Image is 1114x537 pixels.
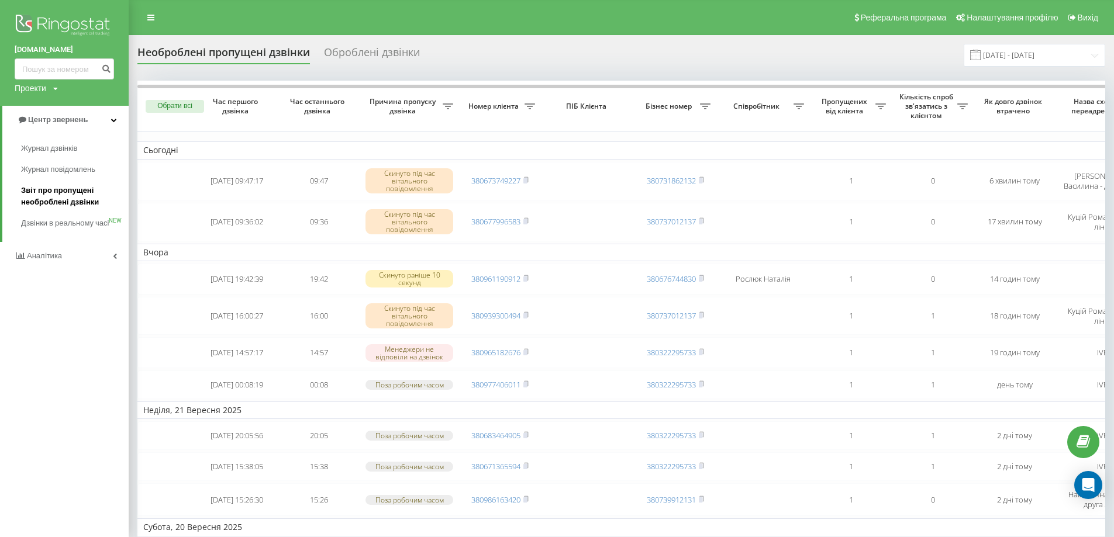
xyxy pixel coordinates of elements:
div: Скинуто під час вітального повідомлення [365,303,453,329]
span: Реферальна програма [861,13,947,22]
div: Поза робочим часом [365,495,453,505]
td: день тому [974,370,1056,399]
span: Аналiтика [27,251,62,260]
div: Поза робочим часом [365,431,453,441]
td: 1 [892,370,974,399]
a: [DOMAIN_NAME] [15,44,114,56]
td: [DATE] 09:36:02 [196,203,278,241]
a: 380965182676 [471,347,520,358]
td: 1 [810,337,892,368]
a: 380673749227 [471,175,520,186]
span: Причина пропуску дзвінка [365,97,443,115]
a: 380322295733 [647,379,696,390]
button: Обрати всі [146,100,204,113]
td: 09:36 [278,203,360,241]
td: 1 [892,452,974,481]
td: 0 [892,264,974,295]
td: 1 [810,483,892,516]
td: 1 [810,203,892,241]
td: 19:42 [278,264,360,295]
td: 6 хвилин тому [974,162,1056,200]
a: 380683464905 [471,430,520,441]
td: 19 годин тому [974,337,1056,368]
td: 1 [810,297,892,335]
td: 15:26 [278,483,360,516]
td: 15:38 [278,452,360,481]
span: Звіт про пропущені необроблені дзвінки [21,185,123,208]
td: 1 [810,264,892,295]
td: 0 [892,203,974,241]
td: 20:05 [278,421,360,450]
td: 1 [810,370,892,399]
div: Поза робочим часом [365,462,453,472]
td: [DATE] 15:38:05 [196,452,278,481]
span: Дзвінки в реальному часі [21,217,109,229]
td: 1 [892,421,974,450]
span: Журнал повідомлень [21,164,95,175]
a: Журнал дзвінків [21,138,129,159]
td: Рослюк Наталія [716,264,810,295]
td: [DATE] 14:57:17 [196,337,278,368]
td: 09:47 [278,162,360,200]
span: Співробітник [722,102,794,111]
a: 380677996583 [471,216,520,227]
a: 380322295733 [647,430,696,441]
a: 380977406011 [471,379,520,390]
td: 17 хвилин тому [974,203,1056,241]
td: 1 [810,421,892,450]
a: 380676744830 [647,273,696,284]
a: Центр звернень [2,106,129,134]
td: 16:00 [278,297,360,335]
div: Проекти [15,82,46,94]
span: Кількість спроб зв'язатись з клієнтом [898,92,957,120]
a: 380322295733 [647,461,696,472]
td: 18 годин тому [974,297,1056,335]
a: 380737012137 [647,216,696,227]
a: 380322295733 [647,347,696,358]
td: 00:08 [278,370,360,399]
a: 380961190912 [471,273,520,284]
td: 14:57 [278,337,360,368]
td: 0 [892,162,974,200]
a: 380731862132 [647,175,696,186]
div: Скинуто раніше 10 секунд [365,270,453,287]
a: 380671365594 [471,461,520,472]
span: Пропущених від клієнта [816,97,875,115]
a: Журнал повідомлень [21,159,129,180]
input: Пошук за номером [15,58,114,79]
div: Поза робочим часом [365,380,453,390]
span: Час першого дзвінка [205,97,268,115]
td: [DATE] 00:08:19 [196,370,278,399]
td: 2 дні тому [974,452,1056,481]
div: Менеджери не відповіли на дзвінок [365,344,453,362]
td: 14 годин тому [974,264,1056,295]
img: Ringostat logo [15,12,114,41]
span: Вихід [1078,13,1098,22]
a: 380737012137 [647,310,696,321]
span: Центр звернень [28,115,88,124]
span: Номер клієнта [465,102,525,111]
td: 1 [810,452,892,481]
div: Скинуто під час вітального повідомлення [365,168,453,194]
a: 380739912131 [647,494,696,505]
td: [DATE] 09:47:17 [196,162,278,200]
span: Бізнес номер [640,102,700,111]
td: 1 [892,337,974,368]
td: 2 дні тому [974,483,1056,516]
td: 1 [892,297,974,335]
span: Журнал дзвінків [21,143,77,154]
a: 380939300494 [471,310,520,321]
td: [DATE] 19:42:39 [196,264,278,295]
td: 0 [892,483,974,516]
div: Open Intercom Messenger [1074,471,1102,499]
span: Налаштування профілю [967,13,1058,22]
td: 1 [810,162,892,200]
td: [DATE] 16:00:27 [196,297,278,335]
td: [DATE] 20:05:56 [196,421,278,450]
td: 2 дні тому [974,421,1056,450]
div: Необроблені пропущені дзвінки [137,46,310,64]
td: [DATE] 15:26:30 [196,483,278,516]
span: Час останнього дзвінка [287,97,350,115]
span: ПІБ Клієнта [551,102,625,111]
a: 380986163420 [471,494,520,505]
